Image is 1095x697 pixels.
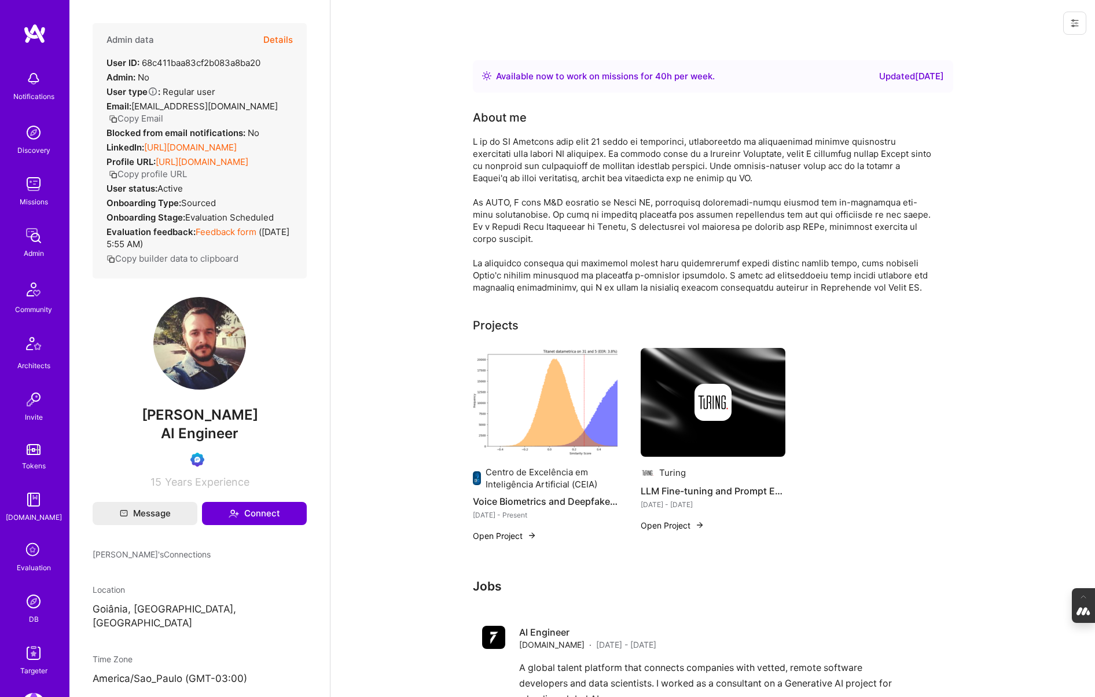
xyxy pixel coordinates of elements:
[156,156,248,167] a: [URL][DOMAIN_NAME]
[22,67,45,90] img: bell
[482,71,491,80] img: Availability
[473,494,618,509] h4: Voice Biometrics and Deepfake Detection System
[486,466,617,490] div: Centro de Excelência em Inteligência Artificial (CEIA)
[109,170,117,179] i: icon Copy
[641,466,655,480] img: Company logo
[106,226,293,250] div: ( [DATE] 5:55 AM )
[22,173,45,196] img: teamwork
[641,519,704,531] button: Open Project
[20,276,47,303] img: Community
[527,531,537,540] img: arrow-right
[185,212,274,223] span: Evaluation Scheduled
[106,142,144,153] strong: LinkedIn:
[29,613,39,625] div: DB
[165,476,249,488] span: Years Experience
[25,411,43,423] div: Invite
[473,317,519,334] div: Projects
[263,23,293,57] button: Details
[22,388,45,411] img: Invite
[879,69,944,83] div: Updated [DATE]
[20,332,47,359] img: Architects
[22,590,45,613] img: Admin Search
[22,460,46,472] div: Tokens
[473,109,527,126] div: About me
[229,508,239,519] i: icon Connect
[473,509,618,521] div: [DATE] - Present
[641,498,785,511] div: [DATE] - [DATE]
[24,247,44,259] div: Admin
[641,348,785,457] img: cover
[13,90,54,102] div: Notifications
[93,672,307,686] p: America/Sao_Paulo (GMT-03:00 )
[473,471,482,485] img: Company logo
[93,584,307,596] div: Location
[695,384,732,421] img: Company logo
[144,142,237,153] a: [URL][DOMAIN_NAME]
[106,212,185,223] strong: Onboarding Stage:
[473,530,537,542] button: Open Project
[93,406,307,424] span: [PERSON_NAME]
[109,168,187,180] button: Copy profile URL
[496,69,715,83] div: Available now to work on missions for h per week .
[659,467,686,479] div: Turing
[17,144,50,156] div: Discovery
[473,135,936,294] div: L ip do SI Ametcons adip elit 21 seddo ei temporinci, utlaboreetdo ma aliquaenimad minimve quisno...
[150,476,161,488] span: 15
[596,639,656,651] span: [DATE] - [DATE]
[153,297,246,390] img: User Avatar
[589,639,591,651] span: ·
[519,626,656,639] h4: AI Engineer
[109,112,163,124] button: Copy Email
[106,183,157,194] strong: User status:
[22,224,45,247] img: admin teamwork
[106,127,259,139] div: No
[106,252,238,265] button: Copy builder data to clipboard
[473,348,618,457] img: Voice Biometrics and Deepfake Detection System
[27,444,41,455] img: tokens
[109,115,117,123] i: icon Copy
[157,183,183,194] span: Active
[6,511,62,523] div: [DOMAIN_NAME]
[22,641,45,665] img: Skill Targeter
[181,197,216,208] span: sourced
[519,639,585,651] span: [DOMAIN_NAME]
[120,509,128,518] i: icon Mail
[23,540,45,562] i: icon SelectionTeam
[131,101,278,112] span: [EMAIL_ADDRESS][DOMAIN_NAME]
[106,72,135,83] strong: Admin:
[23,23,46,44] img: logo
[106,57,260,69] div: 68c411baa83cf2b083a8ba20
[20,665,47,677] div: Targeter
[196,226,256,237] a: Feedback form
[148,86,158,97] i: Help
[106,226,196,237] strong: Evaluation feedback:
[106,197,181,208] strong: Onboarding Type:
[473,579,953,593] h3: Jobs
[106,127,248,138] strong: Blocked from email notifications:
[106,71,149,83] div: No
[93,548,211,560] span: [PERSON_NAME]'s Connections
[190,453,204,467] img: Evaluation Call Booked
[93,603,307,630] p: Goiânia, [GEOGRAPHIC_DATA], [GEOGRAPHIC_DATA]
[17,359,50,372] div: Architects
[655,71,667,82] span: 40
[106,57,139,68] strong: User ID:
[22,488,45,511] img: guide book
[106,35,154,45] h4: Admin data
[106,255,115,263] i: icon Copy
[161,425,238,442] span: AI Engineer
[695,520,704,530] img: arrow-right
[106,101,131,112] strong: Email:
[93,654,133,664] span: Time Zone
[106,86,215,98] div: Regular user
[15,303,52,316] div: Community
[482,626,505,649] img: Company logo
[93,502,197,525] button: Message
[106,86,160,97] strong: User type :
[17,562,51,574] div: Evaluation
[641,483,785,498] h4: LLM Fine-tuning and Prompt Engineering
[20,196,48,208] div: Missions
[202,502,307,525] button: Connect
[22,121,45,144] img: discovery
[106,156,156,167] strong: Profile URL:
